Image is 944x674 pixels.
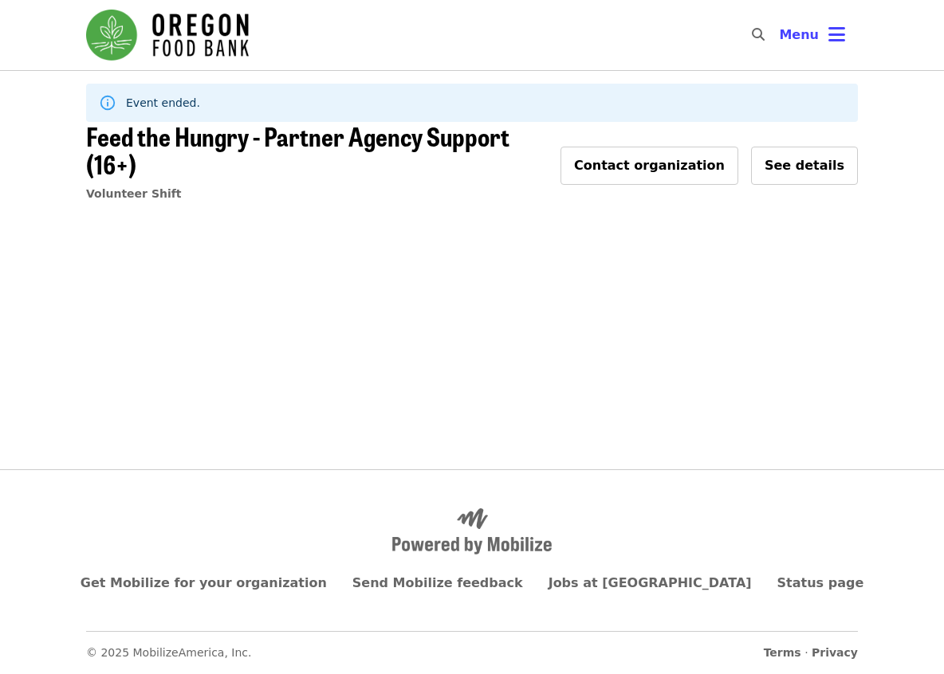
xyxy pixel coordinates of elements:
[560,147,738,185] button: Contact organization
[752,27,765,42] i: search icon
[764,645,858,661] span: ·
[126,96,200,109] span: Event ended.
[751,147,858,185] button: See details
[86,631,858,661] nav: Secondary footer navigation
[86,10,249,61] img: Oregon Food Bank - Home
[352,575,523,590] a: Send Mobilize feedback
[86,187,182,200] a: Volunteer Shift
[812,646,858,659] a: Privacy
[765,158,844,173] span: See details
[774,16,787,54] input: Search
[81,575,327,590] a: Get Mobilize for your organization
[779,27,819,42] span: Menu
[828,23,845,46] i: bars icon
[764,646,801,659] a: Terms
[549,575,752,590] a: Jobs at [GEOGRAPHIC_DATA]
[392,508,552,554] img: Powered by Mobilize
[86,117,509,182] span: Feed the Hungry - Partner Agency Support (16+)
[86,574,858,593] nav: Primary footer navigation
[86,646,252,659] span: © 2025 MobilizeAmerica, Inc.
[777,575,864,590] a: Status page
[574,158,725,173] span: Contact organization
[766,16,858,54] button: Toggle account menu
